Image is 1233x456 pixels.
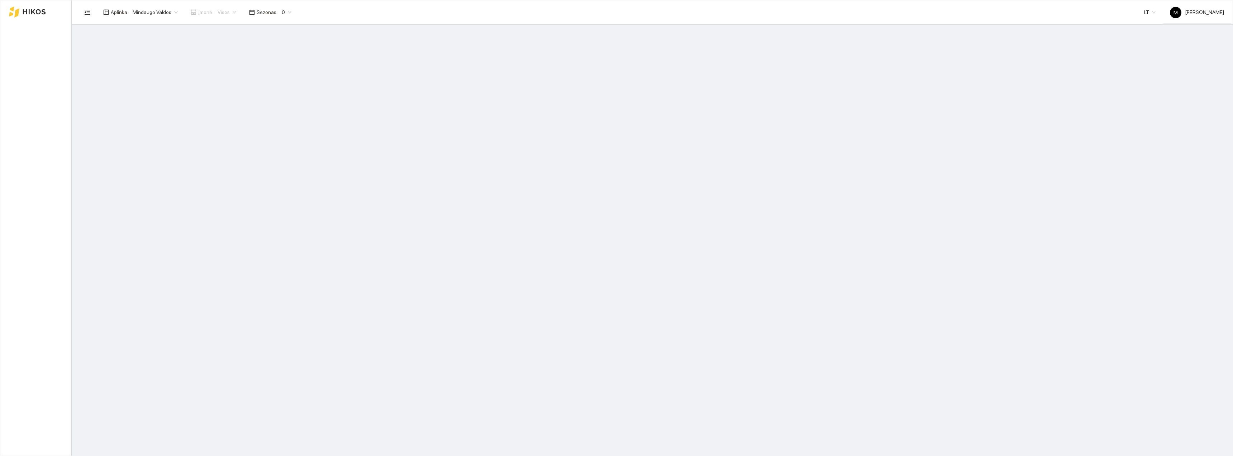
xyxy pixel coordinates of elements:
span: menu-fold [84,9,91,15]
span: calendar [249,9,255,15]
span: LT [1144,7,1156,18]
span: Visos [218,7,236,18]
span: [PERSON_NAME] [1170,9,1224,15]
span: Įmonė : [198,8,213,16]
span: layout [103,9,109,15]
span: shop [191,9,196,15]
span: Aplinka : [111,8,128,16]
span: 0 [282,7,291,18]
span: M [1174,7,1178,18]
span: Mindaugo Valdos [133,7,178,18]
span: Sezonas : [257,8,277,16]
button: menu-fold [80,5,95,19]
